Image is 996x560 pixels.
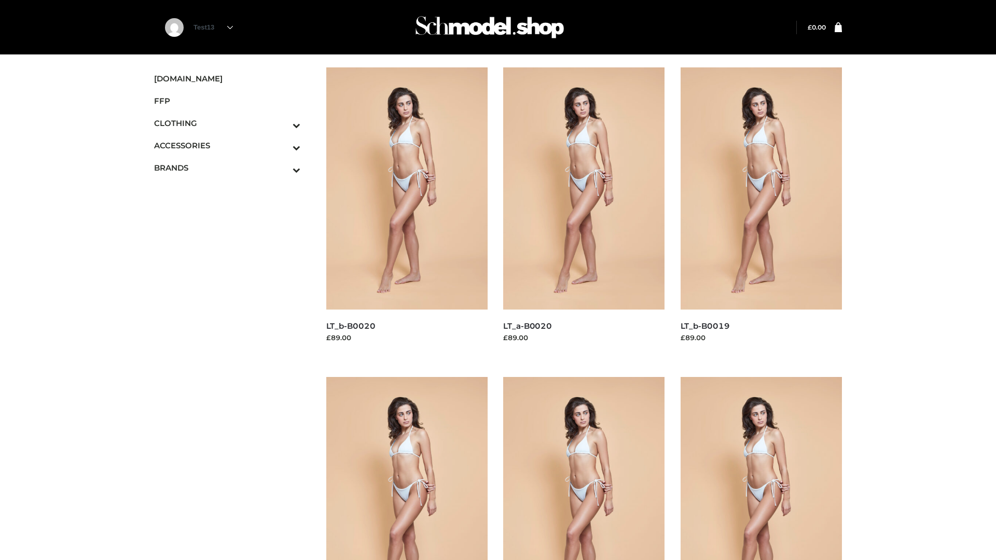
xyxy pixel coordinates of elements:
span: FFP [154,95,300,107]
span: ACCESSORIES [154,139,300,151]
div: £89.00 [326,332,488,343]
a: Read more [681,344,719,353]
img: Schmodel Admin 964 [412,7,568,48]
a: £0.00 [808,23,826,31]
button: Toggle Submenu [264,112,300,134]
a: Read more [503,344,542,353]
button: Toggle Submenu [264,134,300,157]
span: CLOTHING [154,117,300,129]
a: FFP [154,90,300,112]
a: LT_a-B0020 [503,321,552,331]
span: BRANDS [154,162,300,174]
a: Test13 [193,23,233,31]
span: £ [808,23,812,31]
a: LT_b-B0019 [681,321,730,331]
a: ACCESSORIESToggle Submenu [154,134,300,157]
bdi: 0.00 [808,23,826,31]
button: Toggle Submenu [264,157,300,179]
a: BRANDSToggle Submenu [154,157,300,179]
div: £89.00 [681,332,842,343]
a: Read more [326,344,365,353]
a: CLOTHINGToggle Submenu [154,112,300,134]
a: LT_b-B0020 [326,321,376,331]
span: [DOMAIN_NAME] [154,73,300,85]
a: [DOMAIN_NAME] [154,67,300,90]
div: £89.00 [503,332,665,343]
